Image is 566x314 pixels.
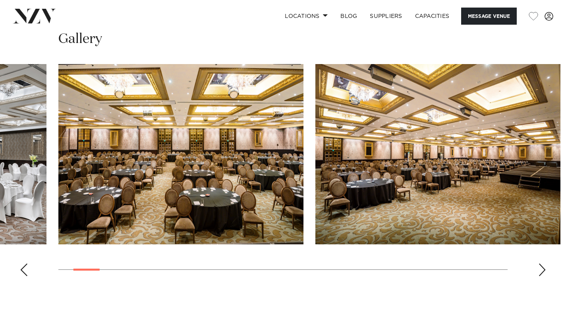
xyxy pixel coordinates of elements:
a: BLOG [334,8,363,25]
h2: Gallery [58,30,102,48]
swiper-slide: 2 / 30 [58,64,303,244]
button: Message Venue [461,8,517,25]
a: SUPPLIERS [363,8,408,25]
a: Capacities [409,8,456,25]
a: Locations [278,8,334,25]
img: nzv-logo.png [13,9,56,23]
swiper-slide: 3 / 30 [315,64,560,244]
